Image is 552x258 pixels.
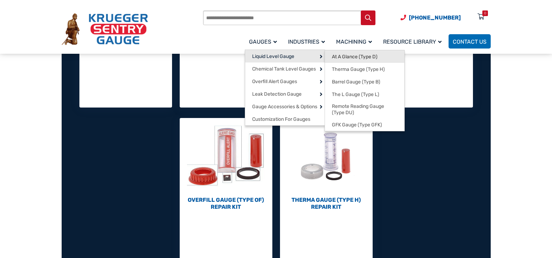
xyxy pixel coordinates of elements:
[252,53,294,60] span: Liquid Level Gauge
[383,38,442,45] span: Resource Library
[332,91,379,98] span: The L Gauge (Type L)
[245,50,325,62] a: Liquid Level Gauge
[325,88,404,101] a: The L Gauge (Type L)
[325,101,404,118] a: Remote Reading Gauge (Type DU)
[332,103,397,116] span: Remote Reading Gauge (Type DU)
[332,33,379,50] a: Machining
[180,197,272,211] h2: Overfill Gauge (Type OF) Repair Kit
[325,118,404,131] a: GFK Gauge (Type GFK)
[252,116,310,123] span: Customization For Gauges
[449,34,491,49] a: Contact Us
[401,13,461,22] a: Phone Number (920) 434-8860
[409,14,461,21] span: [PHONE_NUMBER]
[325,50,404,63] a: At A Glance (Type D)
[484,10,486,16] div: 0
[325,75,404,88] a: Barrel Gauge (Type B)
[249,38,277,45] span: Gauges
[325,63,404,75] a: Therma Gauge (Type H)
[332,54,378,60] span: At A Glance (Type D)
[245,88,325,100] a: Leak Detection Gauge
[332,66,385,73] span: Therma Gauge (Type H)
[280,118,373,195] img: Therma Gauge (Type H) Repair Kit
[284,33,332,50] a: Industries
[332,122,382,128] span: GFK Gauge (Type GFK)
[453,38,487,45] span: Contact Us
[252,66,316,72] span: Chemical Tank Level Gauges
[336,38,372,45] span: Machining
[245,62,325,75] a: Chemical Tank Level Gauges
[252,91,302,97] span: Leak Detection Gauge
[379,33,449,50] a: Resource Library
[280,197,373,211] h2: Therma Gauge (Type H) Repair Kit
[180,118,272,195] img: Overfill Gauge (Type OF) Repair Kit
[62,13,148,45] img: Krueger Sentry Gauge
[245,113,325,125] a: Customization For Gauges
[245,75,325,88] a: Overfill Alert Gauges
[245,100,325,113] a: Gauge Accessories & Options
[180,118,272,211] a: Visit product category Overfill Gauge (Type OF) Repair Kit
[252,79,297,85] span: Overfill Alert Gauges
[288,38,325,45] span: Industries
[280,118,373,211] a: Visit product category Therma Gauge (Type H) Repair Kit
[332,79,380,85] span: Barrel Gauge (Type B)
[252,104,317,110] span: Gauge Accessories & Options
[245,33,284,50] a: Gauges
